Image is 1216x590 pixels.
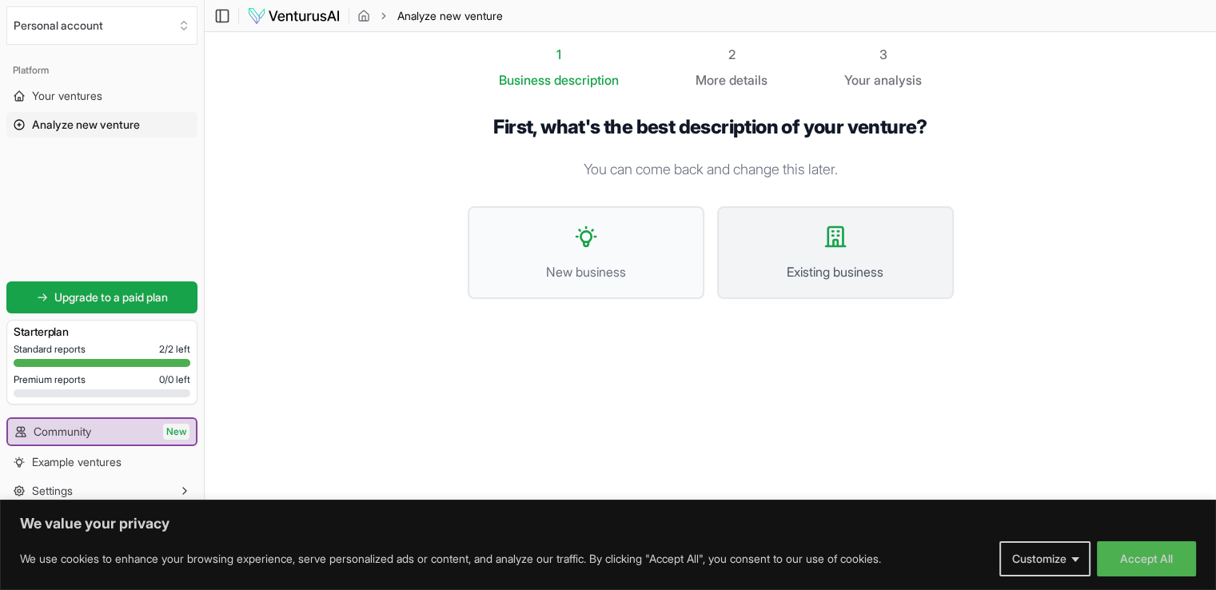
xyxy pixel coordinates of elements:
[499,70,551,90] span: Business
[717,206,954,299] button: Existing business
[20,514,1196,533] p: We value your privacy
[32,117,140,133] span: Analyze new venture
[6,281,197,313] a: Upgrade to a paid plan
[468,206,704,299] button: New business
[14,343,86,356] span: Standard reports
[696,45,767,64] div: 2
[468,115,954,139] h1: First, what's the best description of your venture?
[6,112,197,138] a: Analyze new venture
[34,424,91,440] span: Community
[32,88,102,104] span: Your ventures
[357,8,503,24] nav: breadcrumb
[499,45,619,64] div: 1
[844,70,871,90] span: Your
[54,289,168,305] span: Upgrade to a paid plan
[874,72,922,88] span: analysis
[6,6,197,45] button: Select an organization
[14,324,190,340] h3: Starter plan
[14,373,86,386] span: Premium reports
[247,6,341,26] img: logo
[696,70,726,90] span: More
[468,158,954,181] p: You can come back and change this later.
[8,419,196,444] a: CommunityNew
[1097,541,1196,576] button: Accept All
[163,424,189,440] span: New
[6,83,197,109] a: Your ventures
[159,343,190,356] span: 2 / 2 left
[159,373,190,386] span: 0 / 0 left
[6,449,197,475] a: Example ventures
[729,72,767,88] span: details
[397,8,503,24] span: Analyze new venture
[32,483,73,499] span: Settings
[485,262,687,281] span: New business
[554,72,619,88] span: description
[32,454,122,470] span: Example ventures
[844,45,922,64] div: 3
[6,58,197,83] div: Platform
[999,541,1090,576] button: Customize
[20,549,881,568] p: We use cookies to enhance your browsing experience, serve personalized ads or content, and analyz...
[735,262,936,281] span: Existing business
[6,478,197,504] button: Settings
